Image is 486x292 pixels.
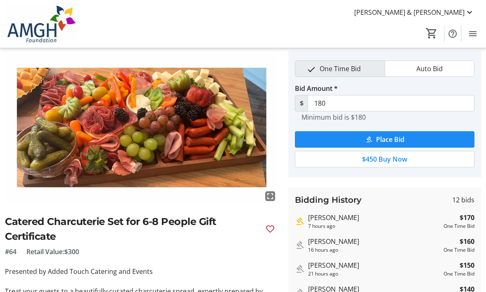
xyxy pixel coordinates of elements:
span: 12 bids [452,195,474,205]
span: $450 Buy Now [362,154,407,164]
span: Place Bid [376,134,404,144]
mat-icon: Highest bid [295,216,305,226]
button: $450 Buy Now [295,151,474,167]
button: Cart [424,26,439,41]
tr-hint: Minimum bid is $180 [301,113,366,121]
label: Bid Amount * [295,83,338,93]
strong: $170 [460,213,474,222]
div: [PERSON_NAME] [308,213,440,222]
button: Place Bid [295,131,474,148]
div: [PERSON_NAME] [308,260,440,270]
span: #64 [5,247,16,257]
img: Alexandra Marine & General Hospital Foundation's Logo [5,3,78,44]
h3: Bidding History [295,194,362,206]
div: One Time Bid [444,222,474,230]
span: [PERSON_NAME] & [PERSON_NAME] [354,7,465,17]
span: Auto Bid [411,61,448,76]
button: Help [444,25,461,42]
div: One Time Bid [444,246,474,254]
img: Image [5,51,278,204]
mat-icon: Outbid [295,240,305,250]
h2: Catered Charcuterie Set for 6-8 People Gift Certificate [5,214,259,244]
strong: $150 [460,260,474,270]
mat-icon: Outbid [295,264,305,274]
button: [PERSON_NAME] & [PERSON_NAME] [348,6,481,19]
div: 16 hours ago [308,246,440,254]
button: Menu [465,25,481,42]
p: Presented by Added Touch Catering and Events [5,267,278,276]
mat-icon: fullscreen [265,191,275,201]
span: One Time Bid [315,61,366,76]
div: 7 hours ago [308,222,440,230]
div: One Time Bid [444,270,474,278]
div: [PERSON_NAME] [308,236,440,246]
div: 21 hours ago [308,270,440,278]
button: Favourite [262,221,278,237]
span: Retail Value: $300 [26,247,79,257]
strong: $160 [460,236,474,246]
span: $ [295,95,308,111]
